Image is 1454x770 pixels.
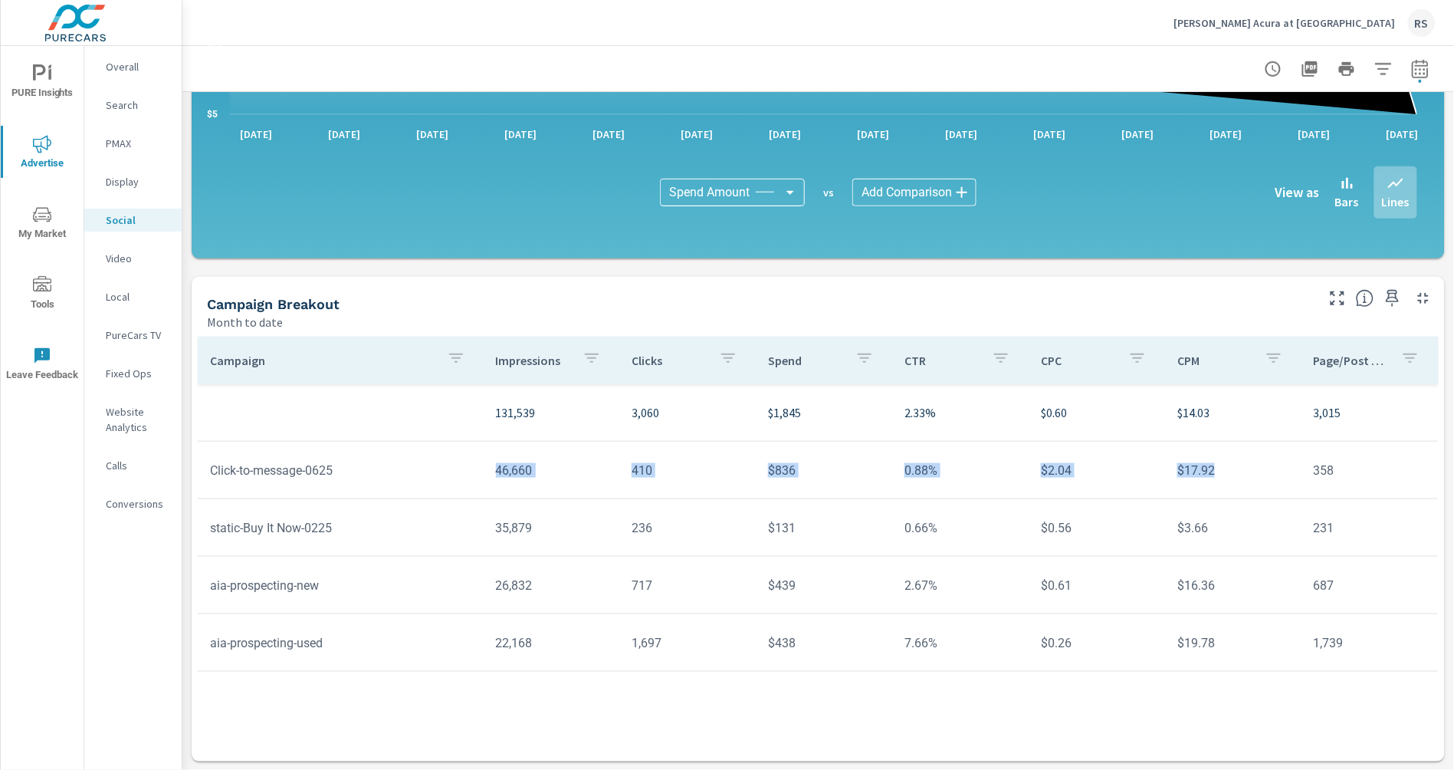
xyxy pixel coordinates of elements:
div: Conversions [84,492,182,515]
p: Spend [768,353,843,368]
p: Social [106,212,169,228]
td: $439 [756,566,892,605]
td: 46,660 [484,451,620,490]
div: Local [84,285,182,308]
td: 717 [619,566,756,605]
span: This is a summary of Social performance results by campaign. Each column can be sorted. [1356,289,1374,308]
div: nav menu [1,46,84,399]
button: Select Date Range [1405,54,1436,84]
td: 2.67% [892,566,1029,605]
span: Add Comparison [862,185,952,200]
td: $19.78 [1165,624,1301,663]
p: 3,060 [632,403,743,422]
td: 0.66% [892,508,1029,548]
td: 410 [619,451,756,490]
div: Social [84,209,182,232]
p: PureCars TV [106,327,169,343]
span: My Market [5,206,79,243]
h6: View as [1275,185,1320,200]
p: $14.03 [1177,403,1289,422]
p: Website Analytics [106,404,169,435]
p: CTR [904,353,980,368]
p: [DATE] [847,127,901,142]
p: [DATE] [935,127,989,142]
td: 687 [1301,566,1438,605]
p: [DATE] [1376,127,1429,142]
span: Leave Feedback [5,347,79,384]
p: Page/Post Action [1314,353,1389,368]
p: Conversions [106,496,169,512]
p: Calls [106,458,169,473]
span: Advertise [5,135,79,173]
button: "Export Report to PDF" [1295,54,1325,84]
div: Search [84,94,182,117]
td: 0.88% [892,451,1029,490]
td: 22,168 [484,624,620,663]
td: 35,879 [484,508,620,548]
p: [DATE] [318,127,372,142]
td: $0.61 [1029,566,1165,605]
p: [DATE] [1111,127,1165,142]
p: [DATE] [1200,127,1253,142]
td: $0.26 [1029,624,1165,663]
p: [DATE] [583,127,636,142]
td: $17.92 [1165,451,1301,490]
p: Month to date [207,313,283,331]
button: Make Fullscreen [1325,286,1350,311]
td: $131 [756,508,892,548]
p: Display [106,174,169,189]
span: Spend Amount [669,185,750,200]
td: 1,697 [619,624,756,663]
div: Fixed Ops [84,362,182,385]
td: $16.36 [1165,566,1301,605]
div: RS [1408,9,1436,37]
p: [DATE] [671,127,724,142]
td: $438 [756,624,892,663]
p: 3,015 [1314,403,1426,422]
td: 236 [619,508,756,548]
td: Click-to-message-0625 [198,451,484,490]
p: $0.60 [1041,403,1153,422]
td: 231 [1301,508,1438,548]
span: PURE Insights [5,64,79,102]
td: aia-prospecting-new [198,566,484,605]
div: PureCars TV [84,324,182,347]
p: $1,845 [768,403,880,422]
td: $3.66 [1165,508,1301,548]
text: $5 [207,109,218,120]
h5: Campaign Breakout [207,296,340,312]
p: [DATE] [759,127,812,142]
td: 1,739 [1301,624,1438,663]
p: [DATE] [229,127,283,142]
p: [DATE] [1288,127,1341,142]
p: Bars [1335,192,1359,211]
td: $836 [756,451,892,490]
div: Add Comparison [852,179,976,206]
p: vs [805,186,852,199]
p: 131,539 [496,403,608,422]
div: Display [84,170,182,193]
div: PMAX [84,132,182,155]
div: Website Analytics [84,400,182,439]
td: aia-prospecting-used [198,624,484,663]
td: static-Buy It Now-0225 [198,508,484,548]
span: Tools [5,276,79,314]
p: CPC [1041,353,1116,368]
td: 358 [1301,451,1438,490]
td: 7.66% [892,624,1029,663]
div: Spend Amount [660,179,805,206]
button: Apply Filters [1368,54,1399,84]
p: Fixed Ops [106,366,169,381]
div: Video [84,247,182,270]
p: Local [106,289,169,304]
td: $0.56 [1029,508,1165,548]
td: $2.04 [1029,451,1165,490]
p: Lines [1382,192,1410,211]
p: Clicks [632,353,707,368]
p: [DATE] [494,127,548,142]
div: Overall [84,55,182,78]
div: Calls [84,454,182,477]
p: Campaign [210,353,435,368]
button: Minimize Widget [1411,286,1436,311]
p: Impressions [496,353,571,368]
